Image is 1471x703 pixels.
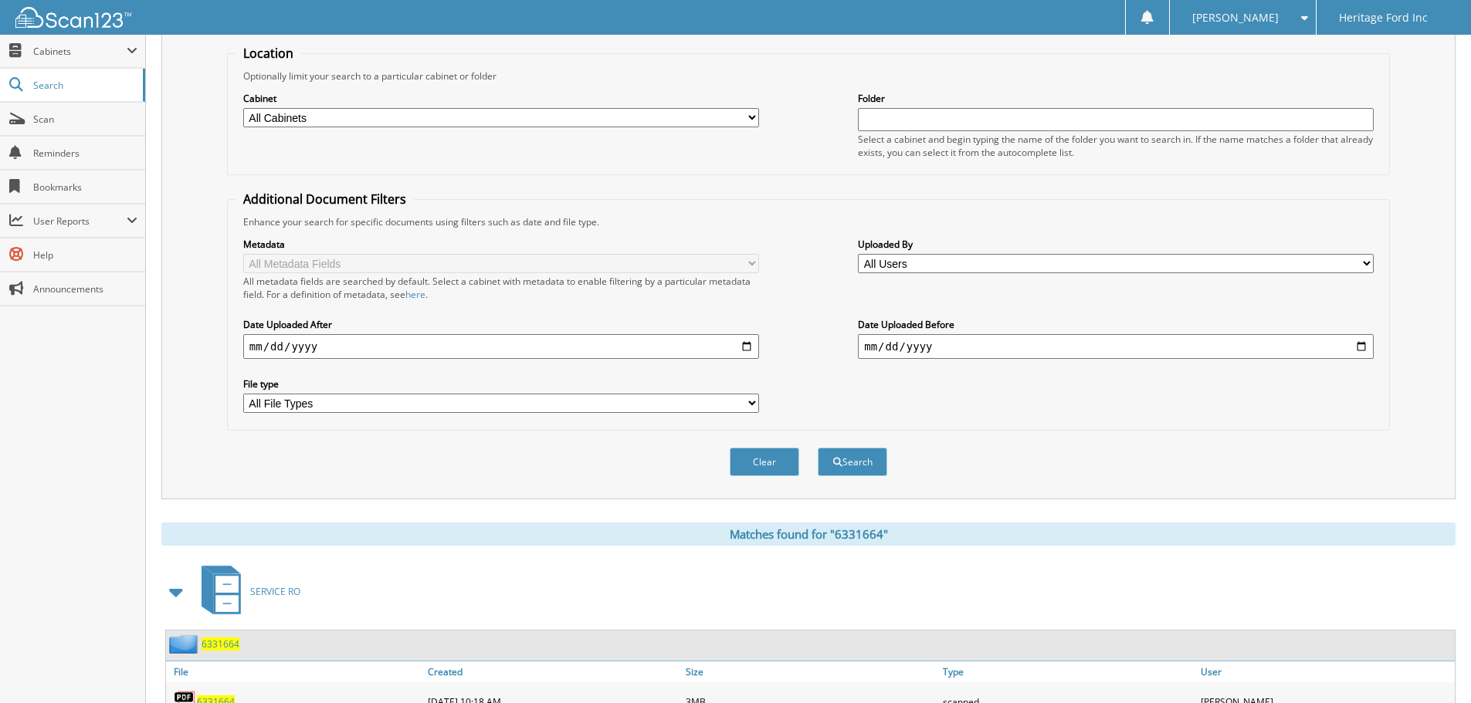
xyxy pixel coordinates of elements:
[730,448,799,476] button: Clear
[236,215,1381,228] div: Enhance your search for specific documents using filters such as date and file type.
[236,45,301,62] legend: Location
[192,561,300,622] a: SERVICE RO
[243,334,759,359] input: start
[818,448,887,476] button: Search
[424,661,682,682] a: Created
[858,334,1374,359] input: end
[15,7,131,28] img: scan123-logo-white.svg
[939,661,1197,682] a: Type
[243,318,759,331] label: Date Uploaded After
[405,288,425,301] a: here
[202,637,239,651] a: 6331664
[236,191,414,208] legend: Additional Document Filters
[33,147,137,160] span: Reminders
[166,661,424,682] a: File
[33,113,137,126] span: Scan
[33,248,137,262] span: Help
[33,45,127,58] span: Cabinets
[161,522,1456,546] div: Matches found for "6331664"
[243,92,759,105] label: Cabinet
[243,377,759,390] label: File type
[236,69,1381,83] div: Optionally limit your search to a particular cabinet or folder
[682,661,940,682] a: Size
[243,238,759,251] label: Metadata
[33,181,137,194] span: Bookmarks
[33,282,137,296] span: Announcements
[858,318,1374,331] label: Date Uploaded Before
[1339,13,1428,22] span: Heritage Ford Inc
[243,275,759,301] div: All metadata fields are searched by default. Select a cabinet with metadata to enable filtering b...
[1197,661,1455,682] a: User
[169,634,202,654] img: folder2.png
[33,215,127,228] span: User Reports
[858,133,1374,159] div: Select a cabinet and begin typing the name of the folder you want to search in. If the name match...
[1192,13,1279,22] span: [PERSON_NAME]
[858,92,1374,105] label: Folder
[33,79,135,92] span: Search
[858,238,1374,251] label: Uploaded By
[1394,629,1471,703] iframe: Chat Widget
[250,585,300,598] span: SERVICE RO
